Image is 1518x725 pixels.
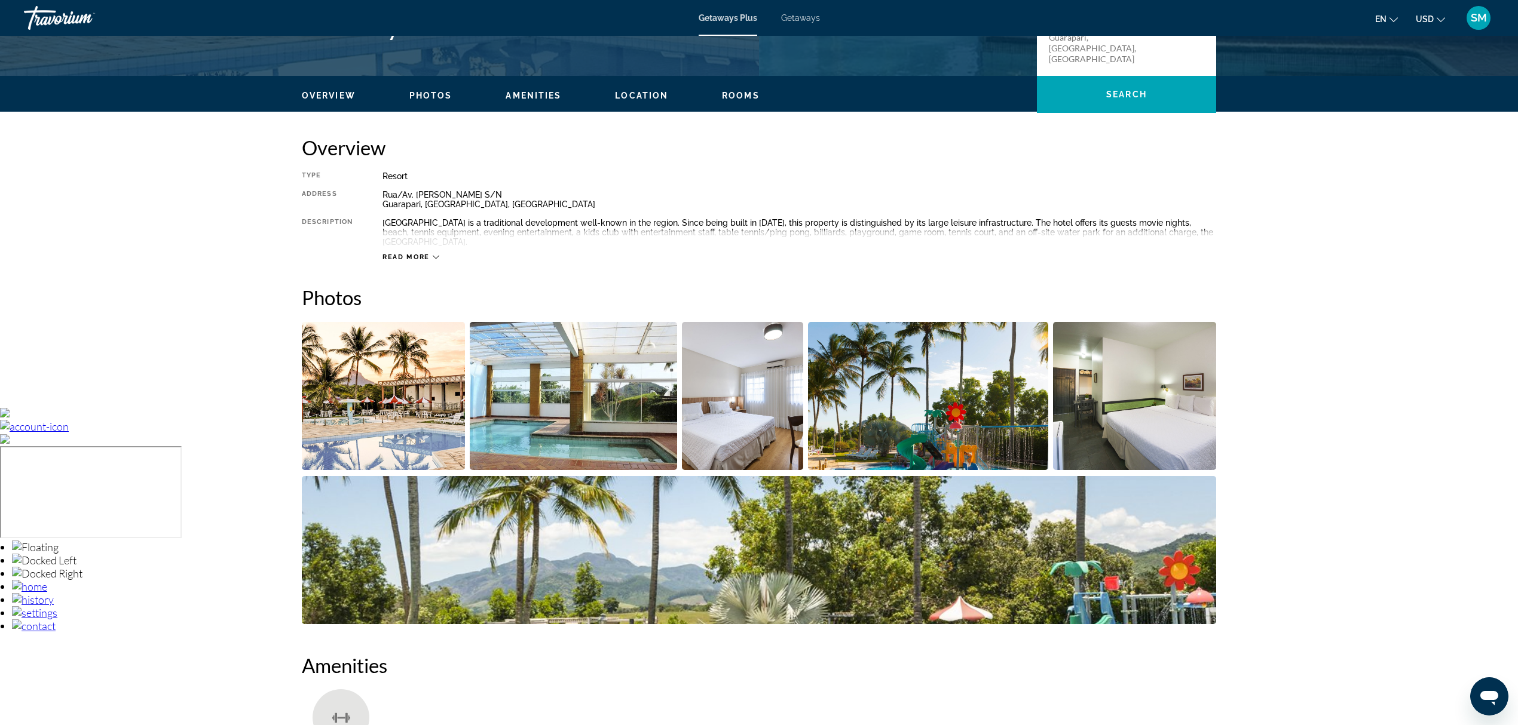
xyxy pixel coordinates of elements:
[302,171,353,181] div: Type
[1106,90,1147,99] span: Search
[12,593,54,606] img: History
[1375,10,1398,27] button: Change language
[12,554,76,567] img: Docked Left
[382,171,1216,181] div: Resort
[409,91,452,100] span: Photos
[409,90,452,101] button: Photos
[24,2,143,33] a: Travorium
[302,653,1216,677] h2: Amenities
[781,13,820,23] a: Getaways
[1053,321,1216,471] button: Open full-screen image slider
[382,218,1216,247] div: [GEOGRAPHIC_DATA] is a traditional development well-known in the region. Since being built in [DA...
[302,91,356,100] span: Overview
[382,253,430,261] span: Read more
[506,90,561,101] button: Amenities
[382,253,439,262] button: Read more
[808,321,1049,471] button: Open full-screen image slider
[615,90,668,101] button: Location
[302,285,1216,309] h2: Photos
[1375,14,1387,24] span: en
[302,218,353,247] div: Description
[682,321,803,471] button: Open full-screen image slider
[302,136,1216,159] h2: Overview
[1049,11,1144,64] p: Rua/Av. [PERSON_NAME] S/N Guarapari, [GEOGRAPHIC_DATA], [GEOGRAPHIC_DATA]
[12,540,59,554] img: Floating
[382,190,1216,209] div: Rua/Av. [PERSON_NAME] S/N Guarapari, [GEOGRAPHIC_DATA], [GEOGRAPHIC_DATA]
[615,91,668,100] span: Location
[1470,677,1508,715] iframe: Button to launch messaging window
[1471,12,1487,24] span: SM
[302,90,356,101] button: Overview
[12,606,57,619] img: Settings
[722,91,760,100] span: Rooms
[1416,14,1434,24] span: USD
[12,619,56,632] img: Contact
[302,321,465,471] button: Open full-screen image slider
[1037,76,1216,113] button: Search
[1463,5,1494,30] button: User Menu
[302,190,353,209] div: Address
[1416,10,1445,27] button: Change currency
[12,580,47,593] img: Home
[506,91,561,100] span: Amenities
[699,13,757,23] a: Getaways Plus
[12,567,82,580] img: Docked Right
[470,321,678,471] button: Open full-screen image slider
[302,475,1216,625] button: Open full-screen image slider
[722,90,760,101] button: Rooms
